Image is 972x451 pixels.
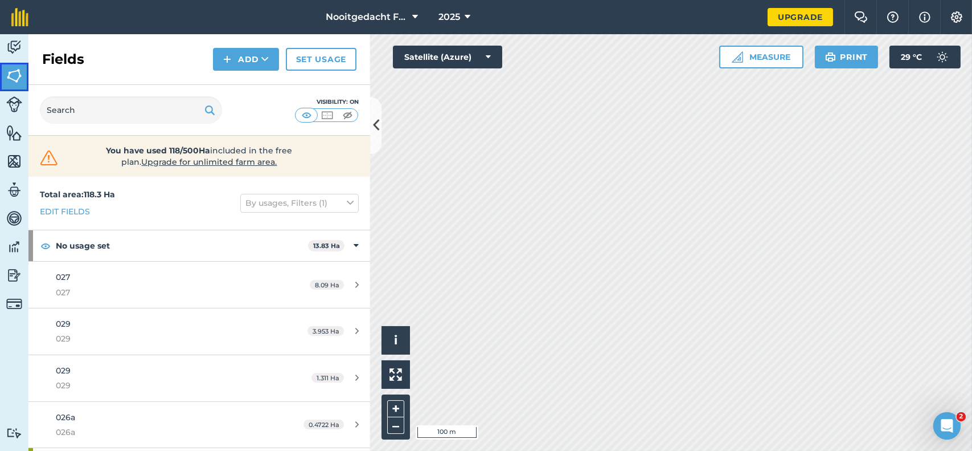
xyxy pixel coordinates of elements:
strong: Total area : 118.3 Ha [40,189,115,200]
span: 029 [56,319,71,329]
a: 0270278.09 Ha [28,262,370,308]
img: svg+xml;base64,PHN2ZyB4bWxucz0iaHR0cDovL3d3dy53My5vcmcvMjAwMC9zdmciIHdpZHRoPSIxOSIgaGVpZ2h0PSIyNC... [825,50,836,64]
span: 1.311 Ha [311,373,344,383]
button: Print [815,46,879,68]
input: Search [40,96,222,124]
img: svg+xml;base64,PD94bWwgdmVyc2lvbj0iMS4wIiBlbmNvZGluZz0idXRmLTgiPz4KPCEtLSBHZW5lcmF0b3I6IEFkb2JlIE... [6,96,22,112]
a: Edit fields [40,205,90,218]
img: svg+xml;base64,PHN2ZyB4bWxucz0iaHR0cDovL3d3dy53My5vcmcvMjAwMC9zdmciIHdpZHRoPSIxOCIgaGVpZ2h0PSIyNC... [40,239,51,253]
img: svg+xml;base64,PHN2ZyB4bWxucz0iaHR0cDovL3d3dy53My5vcmcvMjAwMC9zdmciIHdpZHRoPSI1NiIgaGVpZ2h0PSI2MC... [6,67,22,84]
strong: 13.83 Ha [313,242,340,250]
button: – [387,417,404,434]
span: 29 ° C [901,46,922,68]
img: svg+xml;base64,PD94bWwgdmVyc2lvbj0iMS4wIiBlbmNvZGluZz0idXRmLTgiPz4KPCEtLSBHZW5lcmF0b3I6IEFkb2JlIE... [6,296,22,312]
img: svg+xml;base64,PHN2ZyB4bWxucz0iaHR0cDovL3d3dy53My5vcmcvMjAwMC9zdmciIHdpZHRoPSI1MCIgaGVpZ2h0PSI0MC... [320,109,334,121]
button: Measure [719,46,803,68]
span: 3.953 Ha [307,326,344,336]
img: svg+xml;base64,PHN2ZyB4bWxucz0iaHR0cDovL3d3dy53My5vcmcvMjAwMC9zdmciIHdpZHRoPSI1MCIgaGVpZ2h0PSI0MC... [300,109,314,121]
a: Set usage [286,48,356,71]
img: svg+xml;base64,PHN2ZyB4bWxucz0iaHR0cDovL3d3dy53My5vcmcvMjAwMC9zdmciIHdpZHRoPSIxNCIgaGVpZ2h0PSIyNC... [223,52,231,66]
img: Ruler icon [732,51,743,63]
img: svg+xml;base64,PHN2ZyB4bWxucz0iaHR0cDovL3d3dy53My5vcmcvMjAwMC9zdmciIHdpZHRoPSI1NiIgaGVpZ2h0PSI2MC... [6,153,22,170]
a: You have used 118/500Haincluded in the free plan.Upgrade for unlimited farm area. [38,145,361,168]
img: A question mark icon [886,11,900,23]
button: 29 °C [889,46,961,68]
img: svg+xml;base64,PHN2ZyB4bWxucz0iaHR0cDovL3d3dy53My5vcmcvMjAwMC9zdmciIHdpZHRoPSIxNyIgaGVpZ2h0PSIxNy... [919,10,930,24]
span: 0.4722 Ha [304,420,344,429]
img: svg+xml;base64,PD94bWwgdmVyc2lvbj0iMS4wIiBlbmNvZGluZz0idXRmLTgiPz4KPCEtLSBHZW5lcmF0b3I6IEFkb2JlIE... [6,181,22,198]
span: 8.09 Ha [310,280,344,290]
img: svg+xml;base64,PHN2ZyB4bWxucz0iaHR0cDovL3d3dy53My5vcmcvMjAwMC9zdmciIHdpZHRoPSI1NiIgaGVpZ2h0PSI2MC... [6,124,22,141]
strong: You have used 118/500Ha [106,145,211,156]
span: included in the free plan . [78,145,321,168]
img: svg+xml;base64,PD94bWwgdmVyc2lvbj0iMS4wIiBlbmNvZGluZz0idXRmLTgiPz4KPCEtLSBHZW5lcmF0b3I6IEFkb2JlIE... [931,46,954,68]
h2: Fields [42,50,84,68]
a: 0290291.311 Ha [28,355,370,401]
span: 027 [56,272,70,282]
div: No usage set13.83 Ha [28,230,370,261]
span: Upgrade for unlimited farm area. [142,157,277,167]
img: Two speech bubbles overlapping with the left bubble in the forefront [854,11,868,23]
span: 029 [56,332,270,345]
span: 029 [56,365,71,376]
img: svg+xml;base64,PHN2ZyB4bWxucz0iaHR0cDovL3d3dy53My5vcmcvMjAwMC9zdmciIHdpZHRoPSIxOSIgaGVpZ2h0PSIyNC... [204,103,215,117]
img: fieldmargin Logo [11,8,28,26]
img: svg+xml;base64,PD94bWwgdmVyc2lvbj0iMS4wIiBlbmNvZGluZz0idXRmLTgiPz4KPCEtLSBHZW5lcmF0b3I6IEFkb2JlIE... [6,428,22,438]
img: svg+xml;base64,PHN2ZyB4bWxucz0iaHR0cDovL3d3dy53My5vcmcvMjAwMC9zdmciIHdpZHRoPSI1MCIgaGVpZ2h0PSI0MC... [341,109,355,121]
a: 026a026a0.4722 Ha [28,402,370,448]
button: By usages, Filters (1) [240,194,359,212]
span: 2 [957,412,966,421]
img: svg+xml;base64,PHN2ZyB4bWxucz0iaHR0cDovL3d3dy53My5vcmcvMjAwMC9zdmciIHdpZHRoPSIzMiIgaGVpZ2h0PSIzMC... [38,149,60,166]
span: 026a [56,412,75,422]
button: + [387,400,404,417]
iframe: Intercom live chat [933,412,961,440]
img: svg+xml;base64,PD94bWwgdmVyc2lvbj0iMS4wIiBlbmNvZGluZz0idXRmLTgiPz4KPCEtLSBHZW5lcmF0b3I6IEFkb2JlIE... [6,39,22,56]
button: Add [213,48,279,71]
span: 029 [56,379,270,392]
a: Upgrade [768,8,833,26]
span: Nooitgedacht Farm [326,10,408,24]
strong: No usage set [56,230,308,261]
img: svg+xml;base64,PD94bWwgdmVyc2lvbj0iMS4wIiBlbmNvZGluZz0idXRmLTgiPz4KPCEtLSBHZW5lcmF0b3I6IEFkb2JlIE... [6,238,22,255]
span: i [394,333,397,347]
span: 026a [56,426,270,438]
img: A cog icon [950,11,963,23]
a: 0290293.953 Ha [28,308,370,355]
span: 2025 [438,10,460,24]
button: Satellite (Azure) [393,46,502,68]
span: 027 [56,286,270,299]
button: i [382,326,410,355]
img: svg+xml;base64,PD94bWwgdmVyc2lvbj0iMS4wIiBlbmNvZGluZz0idXRmLTgiPz4KPCEtLSBHZW5lcmF0b3I6IEFkb2JlIE... [6,210,22,227]
img: Four arrows, one pointing top left, one top right, one bottom right and the last bottom left [389,368,402,381]
img: svg+xml;base64,PD94bWwgdmVyc2lvbj0iMS4wIiBlbmNvZGluZz0idXRmLTgiPz4KPCEtLSBHZW5lcmF0b3I6IEFkb2JlIE... [6,267,22,284]
div: Visibility: On [295,97,359,107]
